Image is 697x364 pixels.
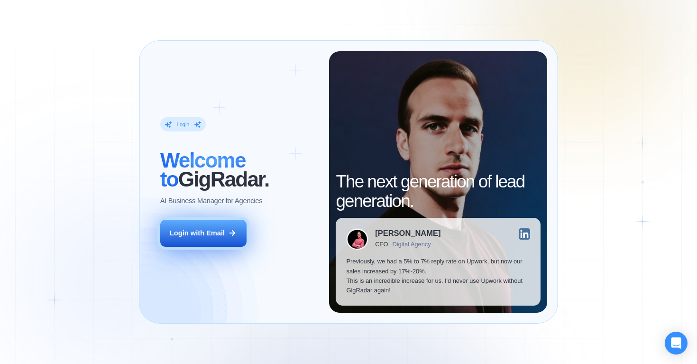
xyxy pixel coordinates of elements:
[160,149,246,191] span: Welcome to
[160,196,263,205] p: AI Business Manager for Agencies
[393,241,431,248] div: Digital Agency
[160,220,247,247] button: Login with Email
[170,228,225,238] div: Login with Email
[346,257,530,295] p: Previously, we had a 5% to 7% reply rate on Upwork, but now our sales increased by 17%-20%. This ...
[177,121,190,128] div: Login
[160,151,319,189] h2: ‍ GigRadar.
[375,230,440,238] div: [PERSON_NAME]
[375,241,388,248] div: CEO
[665,332,688,355] div: Open Intercom Messenger
[336,172,540,211] h2: The next generation of lead generation.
